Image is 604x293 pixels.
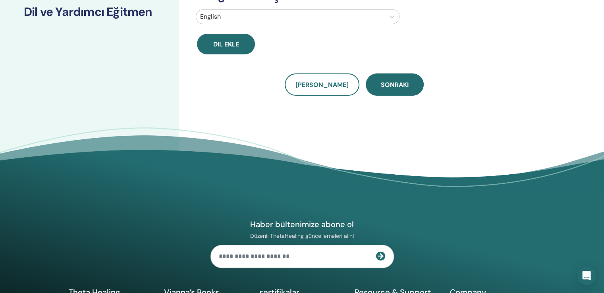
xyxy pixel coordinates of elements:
div: Open Intercom Messenger [577,266,596,285]
button: Sonraki [366,73,424,96]
button: [PERSON_NAME] [285,73,359,96]
span: Sonraki [381,81,409,89]
span: [PERSON_NAME] [295,81,349,89]
h3: Dil ve Yardımcı Eğitmen [24,5,155,19]
span: Dil ekle [213,40,239,48]
p: Düzenli ThetaHealing güncellemeleri alın! [210,232,394,239]
button: Dil ekle [197,34,255,54]
h4: Haber bültenimize abone ol [210,219,394,229]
